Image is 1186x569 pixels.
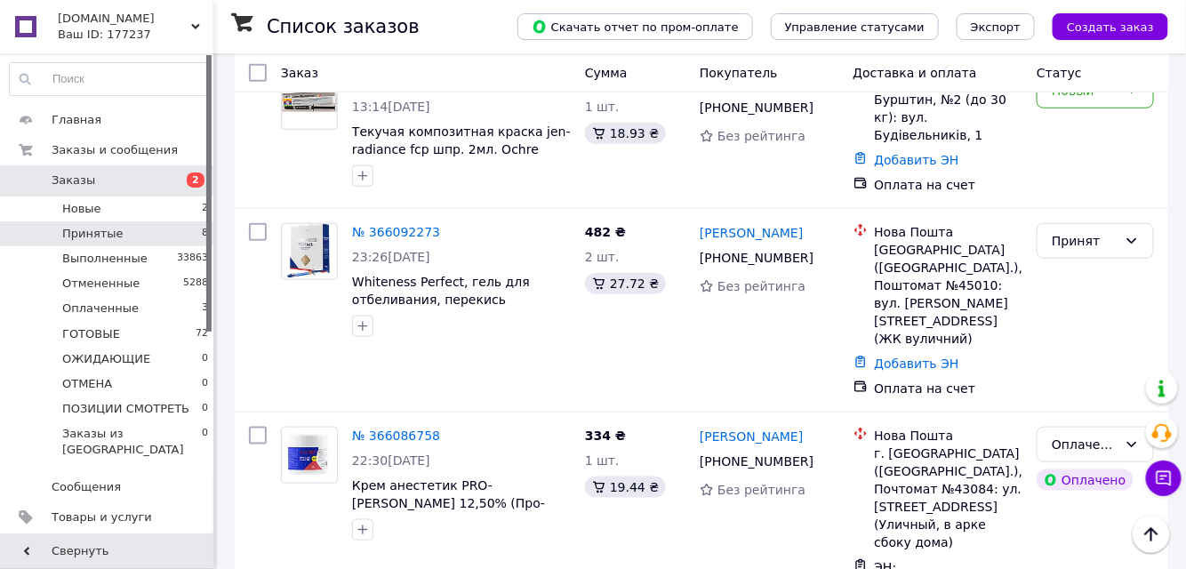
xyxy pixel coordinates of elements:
[585,100,620,114] span: 1 шт.
[52,509,152,525] span: Товары и услуги
[352,124,571,156] a: Текучая композитная краска jen-radiance fcp шпр. 2мл. Ochre
[1053,13,1168,40] button: Создать заказ
[700,224,803,242] a: [PERSON_NAME]
[52,479,121,495] span: Сообщения
[62,251,148,267] span: Выполненные
[282,224,337,279] img: Фото товару
[875,176,1023,194] div: Оплата на счет
[1067,20,1154,34] span: Создать заказ
[62,301,139,317] span: Оплаченные
[10,63,209,95] input: Поиск
[585,453,620,468] span: 1 шт.
[696,245,817,270] div: [PHONE_NUMBER]
[58,27,213,43] div: Ваш ID: 177237
[352,250,430,264] span: 23:26[DATE]
[717,483,805,497] span: Без рейтинга
[875,153,959,167] a: Добавить ЭН
[585,66,628,80] span: Сумма
[875,427,1023,445] div: Нова Пошта
[202,226,208,242] span: 8
[352,225,440,239] a: № 366092273
[875,445,1023,551] div: г. [GEOGRAPHIC_DATA] ([GEOGRAPHIC_DATA].), Почтомат №43084: ул. [STREET_ADDRESS] (Уличный, в арке...
[202,201,208,217] span: 2
[202,376,208,392] span: 0
[62,426,202,458] span: Заказы из [GEOGRAPHIC_DATA]
[62,326,120,342] span: ГОТОВЫЕ
[202,301,208,317] span: 3
[957,13,1035,40] button: Экспорт
[585,477,666,498] div: 19.44 ₴
[700,428,803,445] a: [PERSON_NAME]
[281,427,338,484] a: Фото товару
[1052,231,1118,251] div: Принят
[62,376,112,392] span: ОТМЕНА
[585,250,620,264] span: 2 шт.
[62,201,101,217] span: Новые
[281,223,338,280] a: Фото товару
[62,351,150,367] span: ОЖИДАЮЩИЕ
[532,19,739,35] span: Скачать отчет по пром-оплате
[352,453,430,468] span: 22:30[DATE]
[700,66,778,80] span: Покупатель
[853,66,977,80] span: Доставка и оплата
[717,279,805,293] span: Без рейтинга
[585,429,626,443] span: 334 ₴
[177,251,208,267] span: 33863
[282,91,337,113] img: Фото товару
[52,112,101,128] span: Главная
[352,429,440,443] a: № 366086758
[202,351,208,367] span: 0
[585,273,666,294] div: 27.72 ₴
[717,129,805,143] span: Без рейтинга
[196,326,208,342] span: 72
[1037,469,1133,491] div: Оплачено
[202,426,208,458] span: 0
[1133,516,1170,553] button: Наверх
[62,276,140,292] span: Отмененные
[1037,66,1082,80] span: Статус
[875,91,1023,144] div: Бурштин, №2 (до 30 кг): вул. Будівельників, 1
[187,172,204,188] span: 2
[696,95,817,120] div: [PHONE_NUMBER]
[585,123,666,144] div: 18.93 ₴
[517,13,753,40] button: Скачать отчет по пром-оплате
[875,380,1023,397] div: Оплата на счет
[352,478,546,546] a: Крем анестетик PRO-[PERSON_NAME] 12,50% (Про-каин) анестезия местная для тату,эпиляция,макияжа 50г
[282,429,337,482] img: Фото товару
[785,20,925,34] span: Управление статусами
[62,226,124,242] span: Принятые
[1052,435,1118,454] div: Оплаченный
[52,172,95,188] span: Заказы
[202,401,208,417] span: 0
[352,275,530,325] a: Whiteness Perfect, гель для отбеливания, перекись карбамида, 3г 22%
[696,449,817,474] div: [PHONE_NUMBER]
[875,357,959,371] a: Добавить ЭН
[1035,19,1168,33] a: Создать заказ
[281,66,318,80] span: Заказ
[771,13,939,40] button: Управление статусами
[62,401,189,417] span: ПОЗИЦИИ СМОТРЕТЬ
[971,20,1021,34] span: Экспорт
[52,142,178,158] span: Заказы и сообщения
[875,223,1023,241] div: Нова Пошта
[58,11,191,27] span: URANCLUB.COM.UA
[875,241,1023,348] div: [GEOGRAPHIC_DATA] ([GEOGRAPHIC_DATA].), Поштомат №45010: вул. [PERSON_NAME][STREET_ADDRESS] (ЖК в...
[352,100,430,114] span: 13:14[DATE]
[183,276,208,292] span: 5288
[281,73,338,130] a: Фото товару
[1146,461,1182,496] button: Чат с покупателем
[585,225,626,239] span: 482 ₴
[267,16,420,37] h1: Список заказов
